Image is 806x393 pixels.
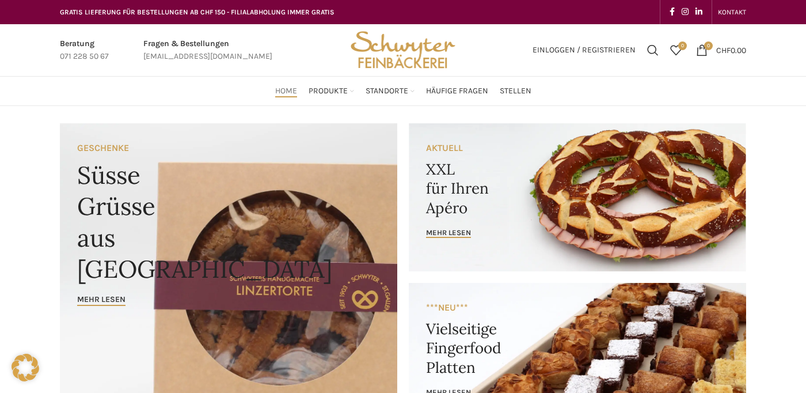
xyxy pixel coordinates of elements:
[426,80,488,103] a: Häufige Fragen
[366,80,415,103] a: Standorte
[718,1,746,24] a: KONTAKT
[60,37,109,63] a: Infobox link
[409,123,746,271] a: Banner link
[527,39,641,62] a: Einloggen / Registrieren
[664,39,687,62] a: 0
[500,80,531,103] a: Stellen
[716,45,731,55] span: CHF
[692,4,706,20] a: Linkedin social link
[143,37,272,63] a: Infobox link
[716,45,746,55] bdi: 0.00
[60,8,334,16] span: GRATIS LIEFERUNG FÜR BESTELLUNGEN AB CHF 150 - FILIALABHOLUNG IMMER GRATIS
[641,39,664,62] a: Suchen
[309,80,354,103] a: Produkte
[54,80,752,103] div: Main navigation
[347,24,459,76] img: Bäckerei Schwyter
[533,46,636,54] span: Einloggen / Registrieren
[366,86,408,97] span: Standorte
[718,8,746,16] span: KONTAKT
[347,44,459,54] a: Site logo
[664,39,687,62] div: Meine Wunschliste
[309,86,348,97] span: Produkte
[678,41,687,50] span: 0
[690,39,752,62] a: 0 CHF0.00
[712,1,752,24] div: Secondary navigation
[426,86,488,97] span: Häufige Fragen
[666,4,678,20] a: Facebook social link
[500,86,531,97] span: Stellen
[678,4,692,20] a: Instagram social link
[275,80,297,103] a: Home
[275,86,297,97] span: Home
[704,41,713,50] span: 0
